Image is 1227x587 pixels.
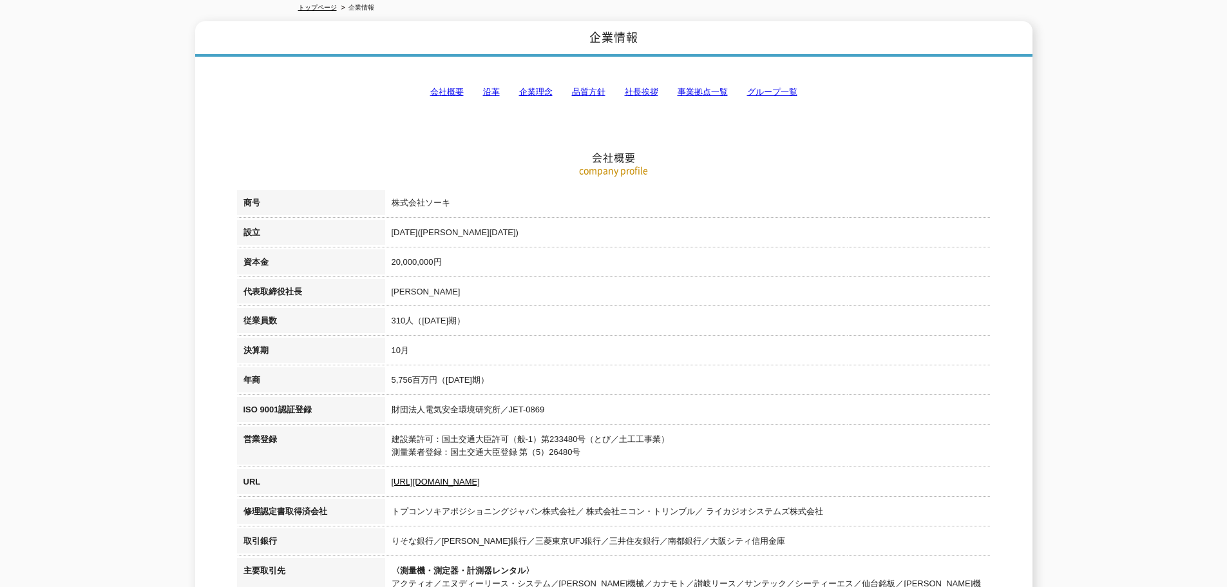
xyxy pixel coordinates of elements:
[385,528,991,558] td: りそな銀行／[PERSON_NAME]銀行／三菱東京UFJ銀行／三井住友銀行／南都銀行／大阪シティ信用金庫
[385,499,991,528] td: トプコンソキアポジショニングジャパン株式会社／ 株式会社ニコン・トリンブル／ ライカジオシステムズ株式会社
[298,4,337,11] a: トップページ
[237,279,385,309] th: 代表取締役社長
[392,566,534,575] span: 〈測量機・測定器・計測器レンタル〉
[237,164,991,177] p: company profile
[385,190,991,220] td: 株式会社ソーキ
[385,338,991,367] td: 10月
[237,22,991,164] h2: 会社概要
[195,21,1032,57] h1: 企業情報
[237,469,385,499] th: URL
[237,499,385,528] th: 修理認定書取得済会社
[237,220,385,249] th: 設立
[237,308,385,338] th: 従業員数
[625,87,658,97] a: 社長挨拶
[747,87,797,97] a: グループ一覧
[572,87,605,97] a: 品質方針
[237,367,385,397] th: 年商
[237,338,385,367] th: 決算期
[385,279,991,309] td: [PERSON_NAME]
[237,397,385,427] th: ISO 9001認証登録
[237,249,385,279] th: 資本金
[237,528,385,558] th: 取引銀行
[339,1,374,15] li: 企業情報
[385,220,991,249] td: [DATE]([PERSON_NAME][DATE])
[385,367,991,397] td: 5,756百万円（[DATE]期）
[385,308,991,338] td: 310人（[DATE]期）
[392,477,480,486] a: [URL][DOMAIN_NAME]
[385,427,991,470] td: 建設業許可：国土交通大臣許可（般-1）第233480号（とび／土工工事業） 測量業者登録：国土交通大臣登録 第（5）26480号
[385,397,991,427] td: 財団法人電気安全環境研究所／JET-0869
[678,87,728,97] a: 事業拠点一覧
[430,87,464,97] a: 会社概要
[483,87,500,97] a: 沿革
[519,87,553,97] a: 企業理念
[385,249,991,279] td: 20,000,000円
[237,190,385,220] th: 商号
[237,427,385,470] th: 営業登録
